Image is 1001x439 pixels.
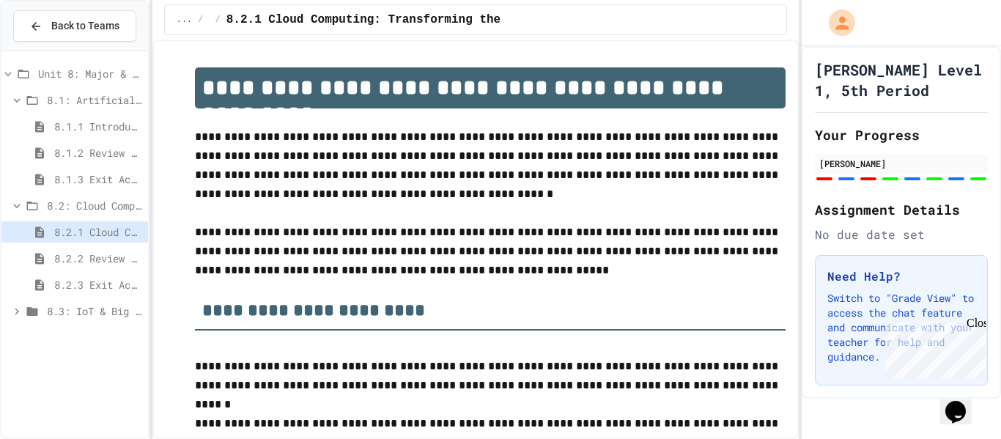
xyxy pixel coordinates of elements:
[819,157,983,170] div: [PERSON_NAME]
[54,119,142,134] span: 8.1.1 Introduction to Artificial Intelligence
[54,251,142,266] span: 8.2.2 Review - Cloud Computing
[815,226,988,243] div: No due date set
[226,11,599,29] span: 8.2.1 Cloud Computing: Transforming the Digital World
[47,92,142,108] span: 8.1: Artificial Intelligence Basics
[38,66,142,81] span: Unit 8: Major & Emerging Technologies
[6,6,101,93] div: Chat with us now!Close
[54,224,142,240] span: 8.2.1 Cloud Computing: Transforming the Digital World
[815,125,988,145] h2: Your Progress
[939,380,986,424] iframe: chat widget
[54,277,142,292] span: 8.2.3 Exit Activity - Cloud Service Detective
[51,18,119,34] span: Back to Teams
[54,145,142,161] span: 8.1.2 Review - Introduction to Artificial Intelligence
[198,14,203,26] span: /
[13,10,136,42] button: Back to Teams
[54,171,142,187] span: 8.1.3 Exit Activity - AI Detective
[815,199,988,220] h2: Assignment Details
[827,268,975,285] h3: Need Help?
[827,291,975,364] p: Switch to "Grade View" to access the chat feature and communicate with your teacher for help and ...
[215,14,221,26] span: /
[815,59,988,100] h1: [PERSON_NAME] Level 1, 5th Period
[879,317,986,379] iframe: chat widget
[177,14,193,26] span: ...
[47,303,142,319] span: 8.3: IoT & Big Data
[813,6,859,40] div: My Account
[47,198,142,213] span: 8.2: Cloud Computing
